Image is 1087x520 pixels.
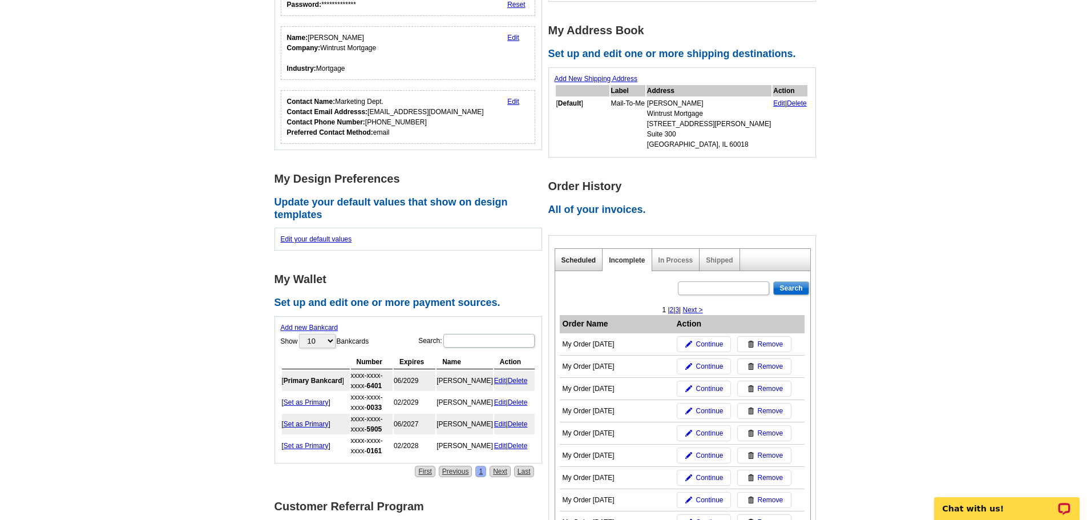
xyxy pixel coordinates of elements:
td: [ ] [282,414,350,434]
div: [PERSON_NAME] Wintrust Mortgage Mortgage [287,33,377,74]
a: Edit [494,420,506,428]
a: Add new Bankcard [281,324,338,332]
div: Your personal details. [281,26,536,80]
a: Continue [677,381,731,397]
a: Continue [677,336,731,352]
a: Edit [507,98,519,106]
td: | [773,98,807,150]
h1: My Design Preferences [274,173,548,185]
td: | [494,392,535,413]
span: Remove [758,473,783,483]
a: 2 [670,306,674,314]
td: xxxx-xxxx-xxxx- [351,370,393,391]
span: Remove [758,450,783,461]
strong: Contact Phone Number: [287,118,365,126]
th: Order Name [560,315,674,333]
td: [PERSON_NAME] [437,392,493,413]
a: In Process [658,256,693,264]
img: pencil-icon.gif [685,385,692,392]
h1: My Wallet [274,273,548,285]
div: My Order [DATE] [563,428,671,438]
div: My Order [DATE] [563,495,671,505]
strong: 0161 [367,447,382,455]
td: xxxx-xxxx-xxxx- [351,414,393,434]
a: Continue [677,358,731,374]
img: trashcan-icon.gif [747,474,754,481]
img: trashcan-icon.gif [747,385,754,392]
b: Default [558,99,581,107]
a: Continue [677,448,731,463]
div: My Order [DATE] [563,384,671,394]
input: Search [773,281,809,295]
td: | [494,370,535,391]
img: trashcan-icon.gif [747,497,754,503]
span: Remove [758,339,783,349]
a: Incomplete [609,256,645,264]
img: trashcan-icon.gif [747,363,754,370]
td: [PERSON_NAME] [437,436,493,456]
span: Continue [696,473,723,483]
div: My Order [DATE] [563,361,671,372]
a: Edit your default values [281,235,352,243]
th: Address [646,85,771,96]
a: Edit [507,34,519,42]
a: Delete [508,442,528,450]
strong: 5905 [367,425,382,433]
select: ShowBankcards [299,334,336,348]
th: Label [611,85,645,96]
span: Continue [696,384,723,394]
a: Next [490,466,511,477]
div: My Order [DATE] [563,406,671,416]
th: Action [674,315,805,333]
td: [ ] [282,370,350,391]
img: pencil-icon.gif [685,341,692,348]
td: [ ] [282,392,350,413]
td: 02/2029 [394,392,435,413]
input: Search: [443,334,535,348]
a: Shipped [706,256,733,264]
a: Reset [507,1,525,9]
span: Continue [696,361,723,372]
td: [ ] [556,98,609,150]
img: trashcan-icon.gif [747,452,754,459]
td: 06/2029 [394,370,435,391]
strong: 6401 [367,382,382,390]
a: Delete [787,99,807,107]
span: Continue [696,406,723,416]
th: Name [437,355,493,369]
strong: Password: [287,1,322,9]
img: pencil-icon.gif [685,497,692,503]
th: Number [351,355,393,369]
a: Previous [439,466,472,477]
span: Continue [696,450,723,461]
strong: Contact Email Addresss: [287,108,368,116]
strong: Company: [287,44,321,52]
td: xxxx-xxxx-xxxx- [351,436,393,456]
td: 06/2027 [394,414,435,434]
a: Edit [773,99,785,107]
th: Action [494,355,535,369]
a: Add New Shipping Address [555,75,637,83]
a: Continue [677,492,731,508]
strong: Name: [287,34,308,42]
td: xxxx-xxxx-xxxx- [351,392,393,413]
img: pencil-icon.gif [685,452,692,459]
a: Edit [494,398,506,406]
strong: 0033 [367,404,382,412]
div: 1 | | | [555,305,810,315]
span: Remove [758,428,783,438]
a: Continue [677,425,731,441]
a: Set as Primary [284,442,329,450]
a: Set as Primary [284,420,329,428]
a: Delete [508,377,528,385]
span: Remove [758,384,783,394]
img: trashcan-icon.gif [747,408,754,414]
img: pencil-icon.gif [685,363,692,370]
span: Continue [696,495,723,505]
a: Set as Primary [284,398,329,406]
td: | [494,436,535,456]
div: My Order [DATE] [563,339,671,349]
td: 02/2028 [394,436,435,456]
